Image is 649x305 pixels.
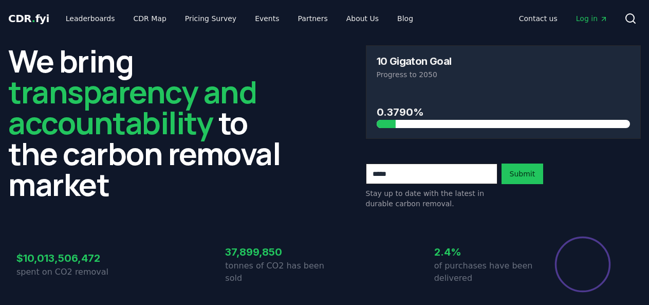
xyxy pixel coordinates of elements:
[389,9,421,28] a: Blog
[576,13,608,24] span: Log in
[8,70,256,143] span: transparency and accountability
[177,9,245,28] a: Pricing Survey
[58,9,123,28] a: Leaderboards
[434,260,533,284] p: of purchases have been delivered
[511,9,616,28] nav: Main
[434,244,533,260] h3: 2.4%
[16,250,116,266] h3: $10,013,506,472
[338,9,387,28] a: About Us
[8,45,284,200] h2: We bring to the carbon removal market
[377,69,631,80] p: Progress to 2050
[58,9,421,28] nav: Main
[366,188,497,209] p: Stay up to date with the latest in durable carbon removal.
[377,104,631,120] h3: 0.3790%
[377,56,452,66] h3: 10 Gigaton Goal
[568,9,616,28] a: Log in
[290,9,336,28] a: Partners
[16,266,116,278] p: spent on CO2 removal
[511,9,566,28] a: Contact us
[32,12,35,25] span: .
[125,9,175,28] a: CDR Map
[8,12,49,25] span: CDR fyi
[502,164,544,184] button: Submit
[554,236,611,293] div: Percentage of sales delivered
[225,260,324,284] p: tonnes of CO2 has been sold
[247,9,287,28] a: Events
[8,11,49,26] a: CDR.fyi
[225,244,324,260] h3: 37,899,850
